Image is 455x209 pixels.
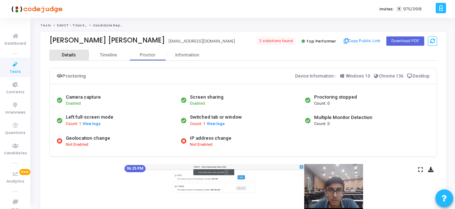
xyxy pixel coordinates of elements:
div: Multiple Monitor Detection [314,114,372,121]
div: [EMAIL_ADDRESS][DOMAIN_NAME] [168,38,235,44]
a: DAIICT - Titan Engineering Intern 2026 [57,23,126,28]
span: Count: 1 [66,121,81,127]
div: Details [62,53,76,58]
div: Timeline [100,53,117,58]
a: Tests [40,23,51,28]
span: Candidates [4,150,27,156]
span: Count: 0 [314,101,329,107]
img: logo [9,2,63,16]
mat-chip: 06:25 PM [124,165,146,172]
span: Top Performer [306,38,336,44]
span: Count: 1 [190,121,205,127]
span: Interviews [5,110,25,116]
button: View logs [82,121,101,128]
span: Candidate Report [93,23,126,28]
span: Analytics [6,179,24,185]
div: [PERSON_NAME] [PERSON_NAME] [49,36,165,44]
label: Invites: [380,6,394,12]
button: View logs [206,121,225,128]
div: Left full-screen mode [66,114,113,121]
button: Download PDF [386,36,424,46]
span: Count: 0 [314,121,329,127]
span: Contests [6,89,24,95]
span: Questions [5,130,25,136]
div: Switched tab or window [190,114,242,121]
div: IP address change [190,135,231,142]
span: Chrome 136 [379,74,403,79]
span: Desktop [413,74,430,79]
div: Device Information:- [295,72,430,80]
div: Proctoring stopped [314,94,357,101]
div: Geolocation change [66,135,110,142]
span: New [19,169,30,175]
div: Proctoring [57,72,86,80]
span: 2 violations found [256,37,296,45]
span: Enabled [66,101,81,106]
span: 975/3918 [403,6,422,12]
nav: breadcrumb [40,23,446,28]
div: Proctor [128,53,167,58]
div: Screen sharing [190,94,224,101]
span: Enabled [190,101,205,106]
span: Tests [10,69,21,75]
span: Windows 10 [346,74,370,79]
span: T [397,6,401,12]
div: Information [167,53,207,58]
button: Copy Public Link [342,36,383,46]
span: Not Enabled [190,142,212,148]
div: Camera capture [66,94,101,101]
span: Dashboard [5,41,26,47]
span: Not Enabled [66,142,88,148]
